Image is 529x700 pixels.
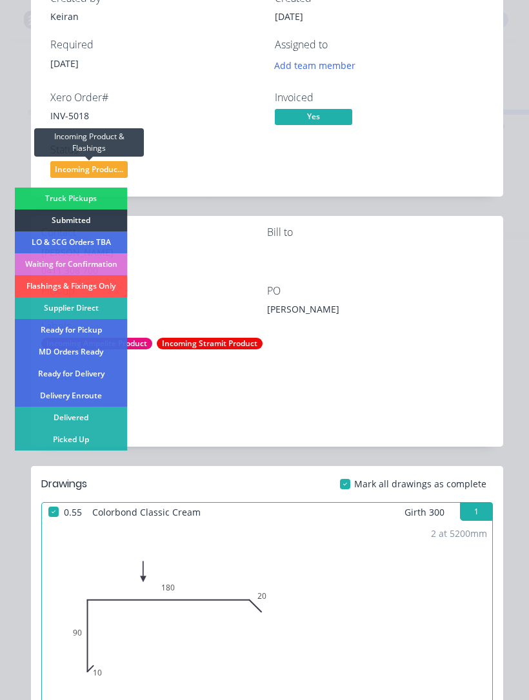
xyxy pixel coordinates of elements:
button: 1 [460,503,492,521]
span: 0.55 [59,503,87,521]
div: Ready for Delivery [15,363,128,385]
div: Keiran [50,10,259,23]
button: Add team member [275,57,363,74]
div: Truck Pickups [15,188,128,209]
div: Required [50,39,259,51]
div: Submitted [15,209,128,231]
div: Notes [50,370,484,382]
div: Incoming Product & Flashings [34,128,144,157]
div: Ready for Pickup [15,319,128,341]
div: Waiting for Confirmation [15,253,128,275]
div: [PERSON_NAME] [267,302,428,320]
div: PO [267,285,493,297]
div: MD Orders Ready [15,341,128,363]
div: INV-5018 [50,109,259,122]
span: [DATE] [275,10,303,23]
div: Invoiced [275,92,484,104]
button: Incoming Produc... [50,161,128,180]
div: Flashings & Fixings Only [15,275,128,297]
div: Labels [41,320,267,333]
div: Status [50,144,259,156]
div: Assigned to [275,39,484,51]
div: [PERSON_NAME]0411 308 700 [41,244,267,285]
span: [DATE] [50,57,79,70]
div: Bill to [267,226,493,238]
span: Colorbond Classic Cream [87,503,206,521]
div: Supplier Direct [15,297,128,319]
span: Girth 300 [404,503,444,521]
div: Picked Up [15,429,128,451]
div: Xero Order # [50,92,259,104]
div: Delivered [15,407,128,429]
button: Add team member [268,57,363,74]
div: 0411 308 700 [41,262,267,280]
span: Mark all drawings as complete [354,477,486,491]
div: 2 at 5200mm [431,527,487,540]
div: Contact [41,226,267,238]
span: Incoming Produc... [50,161,128,177]
div: LO & SCG Orders TBA [15,231,128,253]
div: [PERSON_NAME] [41,244,267,262]
div: Delivery Enroute [15,385,128,407]
div: Incoming Stramit Product [157,338,263,349]
span: Yes [275,109,352,125]
div: Pick up [41,285,267,297]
